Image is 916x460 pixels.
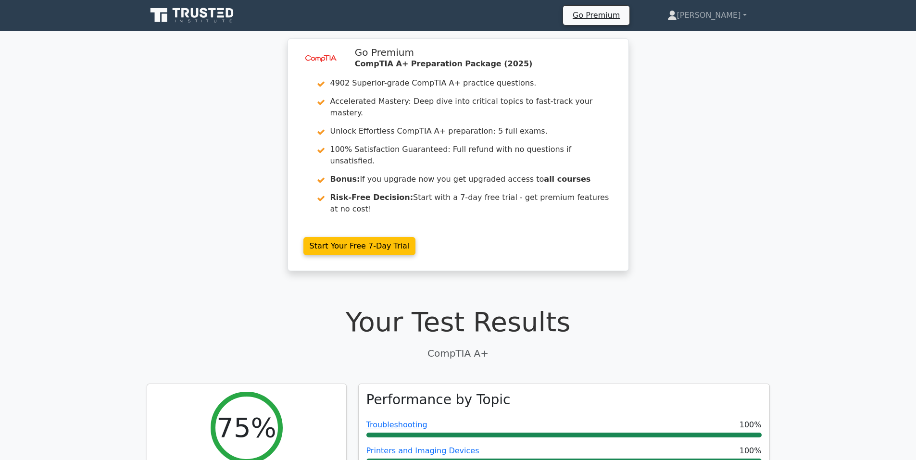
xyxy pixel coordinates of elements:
a: Troubleshooting [366,420,427,429]
h2: 75% [216,411,276,444]
span: 100% [740,445,762,457]
a: Printers and Imaging Devices [366,446,479,455]
h1: Your Test Results [147,306,770,338]
p: CompTIA A+ [147,346,770,361]
a: Start Your Free 7-Day Trial [303,237,416,255]
h3: Performance by Topic [366,392,511,408]
a: Go Premium [567,9,626,22]
a: [PERSON_NAME] [644,6,770,25]
span: 100% [740,419,762,431]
